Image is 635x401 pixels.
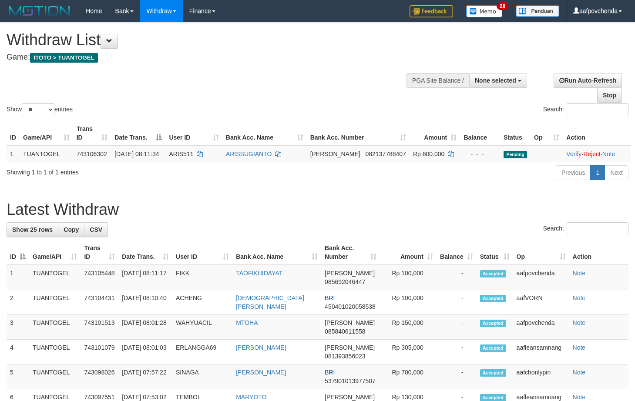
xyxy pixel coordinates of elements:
div: Showing 1 to 1 of 1 entries [7,164,258,177]
a: [PERSON_NAME] [236,369,286,376]
th: Bank Acc. Name: activate to sort column ascending [222,121,307,146]
a: [PERSON_NAME] [236,344,286,351]
span: [PERSON_NAME] [310,150,360,157]
a: Stop [597,88,622,103]
td: TUANTOGEL [29,364,81,389]
a: Previous [556,165,591,180]
span: Accepted [480,320,506,327]
td: aafpovchenda [513,265,569,290]
td: aafVORN [513,290,569,315]
a: CSV [84,222,108,237]
img: MOTION_logo.png [7,4,73,17]
td: 743101513 [81,315,118,340]
a: MARYOTO [236,394,266,401]
td: Rp 305,000 [380,340,437,364]
td: TUANTOGEL [29,340,81,364]
th: User ID: activate to sort column ascending [165,121,222,146]
th: Date Trans.: activate to sort column descending [111,121,165,146]
a: Note [573,294,586,301]
th: Bank Acc. Number: activate to sort column ascending [321,240,380,265]
td: [DATE] 08:11:17 [118,265,172,290]
a: Note [573,319,586,326]
a: Verify [566,150,581,157]
span: 28 [497,2,508,10]
td: Rp 100,000 [380,265,437,290]
th: User ID: activate to sort column ascending [172,240,232,265]
th: Status: activate to sort column ascending [477,240,513,265]
a: Run Auto-Refresh [554,73,622,88]
span: 743106302 [77,150,107,157]
th: Balance: activate to sort column ascending [437,240,477,265]
td: aafchonlypin [513,364,569,389]
span: [PERSON_NAME] [325,344,375,351]
td: 743101079 [81,340,118,364]
a: Note [573,369,586,376]
span: Copy 450401020058538 to clipboard [325,303,376,310]
a: Copy [58,222,84,237]
td: 4 [7,340,29,364]
th: Balance [460,121,500,146]
span: Copy 081393856023 to clipboard [325,353,365,360]
td: [DATE] 08:01:28 [118,315,172,340]
th: Op: activate to sort column ascending [513,240,569,265]
td: FIKK [172,265,232,290]
td: WAHYUACIL [172,315,232,340]
td: · · [563,146,631,162]
label: Show entries [7,103,73,116]
a: 1 [590,165,605,180]
div: - - - [464,150,497,158]
td: 1 [7,146,20,162]
span: ARIS511 [169,150,193,157]
a: ARISSUGIANTO [226,150,272,157]
td: aafleansamnang [513,340,569,364]
label: Search: [543,103,628,116]
span: Copy 537901013977507 to clipboard [325,378,376,384]
span: [DATE] 08:11:34 [114,150,159,157]
td: 1 [7,265,29,290]
a: TAOFIKHIDAYAT [236,270,282,277]
td: - [437,290,477,315]
span: Rp 600.000 [413,150,444,157]
td: TUANTOGEL [29,290,81,315]
select: Showentries [22,103,54,116]
td: SINAGA [172,364,232,389]
td: ACHENG [172,290,232,315]
td: - [437,265,477,290]
td: - [437,364,477,389]
a: Show 25 rows [7,222,58,237]
a: MTOHA [236,319,258,326]
th: Amount: activate to sort column ascending [410,121,460,146]
th: Trans ID: activate to sort column ascending [81,240,118,265]
span: BRI [325,369,335,376]
span: Copy 082137788407 to clipboard [365,150,406,157]
th: Date Trans.: activate to sort column ascending [118,240,172,265]
th: Action [569,240,628,265]
td: [DATE] 07:57:22 [118,364,172,389]
span: ITOTO > TUANTOGEL [30,53,98,63]
th: Action [563,121,631,146]
img: Feedback.jpg [410,5,453,17]
td: 743098026 [81,364,118,389]
a: Next [605,165,628,180]
h4: Game: [7,53,415,62]
th: Game/API: activate to sort column ascending [20,121,73,146]
span: [PERSON_NAME] [325,394,375,401]
td: - [437,315,477,340]
span: None selected [475,77,516,84]
span: Accepted [480,369,506,377]
input: Search: [567,222,628,235]
td: [DATE] 08:10:40 [118,290,172,315]
span: [PERSON_NAME] [325,270,375,277]
td: 3 [7,315,29,340]
a: Reject [583,150,601,157]
span: CSV [90,226,102,233]
td: aafpovchenda [513,315,569,340]
span: BRI [325,294,335,301]
span: Copy 085840611558 to clipboard [325,328,365,335]
a: Note [573,344,586,351]
th: Game/API: activate to sort column ascending [29,240,81,265]
span: [PERSON_NAME] [325,319,375,326]
th: Bank Acc. Name: activate to sort column ascending [232,240,321,265]
span: Copy 085692046447 to clipboard [325,278,365,285]
td: - [437,340,477,364]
